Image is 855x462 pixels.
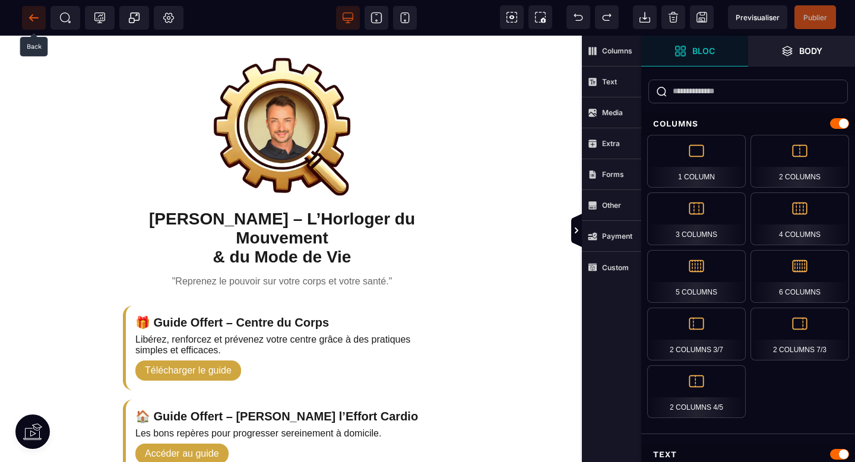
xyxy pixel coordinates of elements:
div: 3 Columns [647,192,746,245]
div: 6 Columns [750,250,849,303]
p: "Reprenez le pouvoir sur votre corps et votre santé." [123,241,441,251]
h2: 🎁 Guide Offert – Centre du Corps [135,280,432,294]
span: Tracking [94,12,106,24]
span: Previsualiser [736,13,780,22]
strong: Custom [602,263,629,272]
strong: Body [799,46,822,55]
div: 5 Columns [647,250,746,303]
h1: [PERSON_NAME] – L’Horloger du Mouvement & du Mode de Vie [123,174,441,231]
a: Accéder au guide [135,408,229,428]
span: Preview [728,5,787,29]
div: 2 Columns 7/3 [750,308,849,360]
div: 2 Columns 4/5 [647,365,746,418]
div: 1 Column [647,135,746,188]
strong: Forms [602,170,624,179]
h2: 🏠 Guide Offert – [PERSON_NAME] l’Effort Cardio [135,374,432,388]
strong: Other [602,201,621,210]
span: Open Blocks [641,36,748,67]
span: View components [500,5,524,29]
p: Les bons repères pour progresser sereinement à domicile. [135,393,432,403]
img: 87cc829d28d44f969935f0a1e7d7ba8f_%E2%9C%85_Logo_-_Qui_suis-je.png [211,19,353,163]
p: Libérez, renforcez et prévenez votre centre grâce à des pratiques simples et efficaces. [135,299,432,320]
div: 2 Columns 3/7 [647,308,746,360]
strong: Text [602,77,617,86]
a: Télécharger le guide [135,325,241,345]
span: Open Layer Manager [748,36,855,67]
strong: Bloc [692,46,715,55]
div: 4 Columns [750,192,849,245]
span: Publier [803,13,827,22]
span: Setting Body [163,12,175,24]
span: Screenshot [528,5,552,29]
span: Popup [128,12,140,24]
strong: Extra [602,139,620,148]
div: 2 Columns [750,135,849,188]
strong: Payment [602,232,632,241]
strong: Columns [602,46,632,55]
strong: Media [602,108,623,117]
span: SEO [59,12,71,24]
div: Columns [641,113,855,135]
